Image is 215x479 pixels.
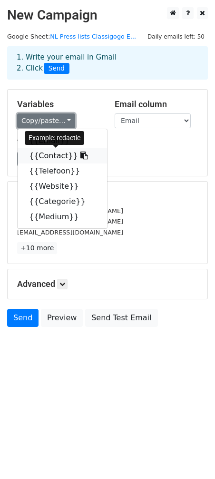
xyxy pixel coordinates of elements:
[7,33,136,40] small: Google Sheet:
[50,33,136,40] a: NL Press lists Classigogo E...
[18,148,107,163] a: {{Contact}}
[144,31,208,42] span: Daily emails left: 50
[17,207,123,214] small: [EMAIL_ADDRESS][DOMAIN_NAME]
[10,52,205,74] div: 1. Write your email in Gmail 2. Click
[18,179,107,194] a: {{Website}}
[17,229,123,236] small: [EMAIL_ADDRESS][DOMAIN_NAME]
[85,309,157,327] a: Send Test Email
[18,194,107,209] a: {{Categorie}}
[115,99,198,110] h5: Email column
[25,131,84,145] div: Example: redactie
[7,7,208,23] h2: New Campaign
[167,433,215,479] iframe: Chat Widget
[7,309,39,327] a: Send
[18,163,107,179] a: {{Telefoon}}
[17,242,57,254] a: +10 more
[18,133,107,148] a: {{Email}}
[17,279,198,289] h5: Advanced
[17,113,75,128] a: Copy/paste...
[144,33,208,40] a: Daily emails left: 50
[41,309,83,327] a: Preview
[17,99,100,110] h5: Variables
[44,63,69,74] span: Send
[18,209,107,224] a: {{Medium}}
[17,191,198,202] h5: 13 Recipients
[17,218,123,225] small: [EMAIL_ADDRESS][DOMAIN_NAME]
